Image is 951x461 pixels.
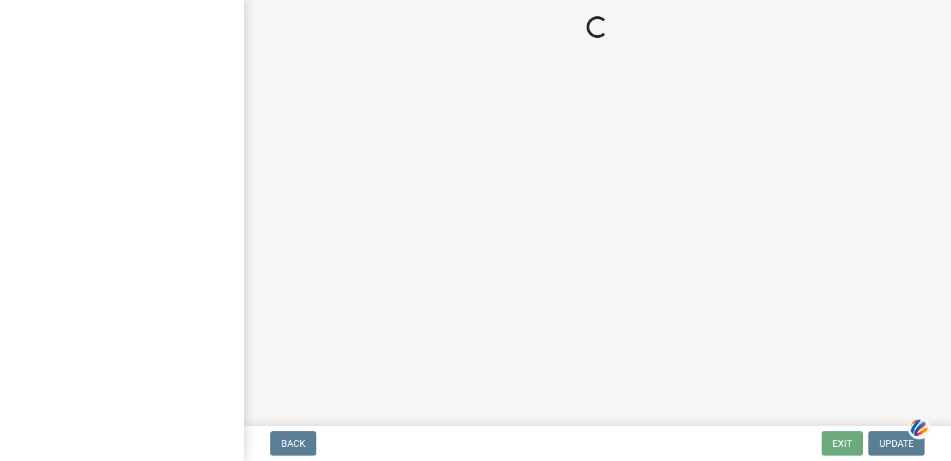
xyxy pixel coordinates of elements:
[908,416,931,441] img: svg+xml;base64,PHN2ZyB3aWR0aD0iNDQiIGhlaWdodD0iNDQiIHZpZXdCb3g9IjAgMCA0NCA0NCIgZmlsbD0ibm9uZSIgeG...
[270,431,316,456] button: Back
[281,438,305,449] span: Back
[868,431,925,456] button: Update
[879,438,914,449] span: Update
[822,431,863,456] button: Exit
